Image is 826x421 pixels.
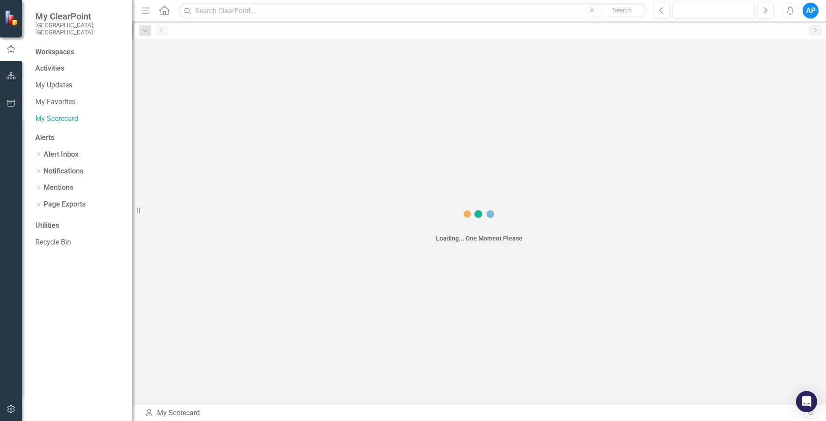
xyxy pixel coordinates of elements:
[44,166,83,177] a: Notifications
[145,408,804,418] div: My Scorecard
[796,391,817,412] div: Open Intercom Messenger
[35,221,124,231] div: Utilities
[35,47,74,57] div: Workspaces
[601,4,645,17] button: Search
[44,199,86,210] a: Page Exports
[35,11,124,22] span: My ClearPoint
[803,3,818,19] button: AP
[35,114,124,124] a: My Scorecard
[179,3,647,19] input: Search ClearPoint...
[436,234,522,243] div: Loading... One Moment Please
[4,10,20,25] img: ClearPoint Strategy
[613,7,632,14] span: Search
[44,183,73,193] a: Mentions
[35,237,124,248] a: Recycle Bin
[35,133,124,143] div: Alerts
[44,150,79,160] a: Alert Inbox
[35,97,124,107] a: My Favorites
[35,80,124,90] a: My Updates
[35,64,124,74] div: Activities
[35,22,124,36] small: [GEOGRAPHIC_DATA], [GEOGRAPHIC_DATA]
